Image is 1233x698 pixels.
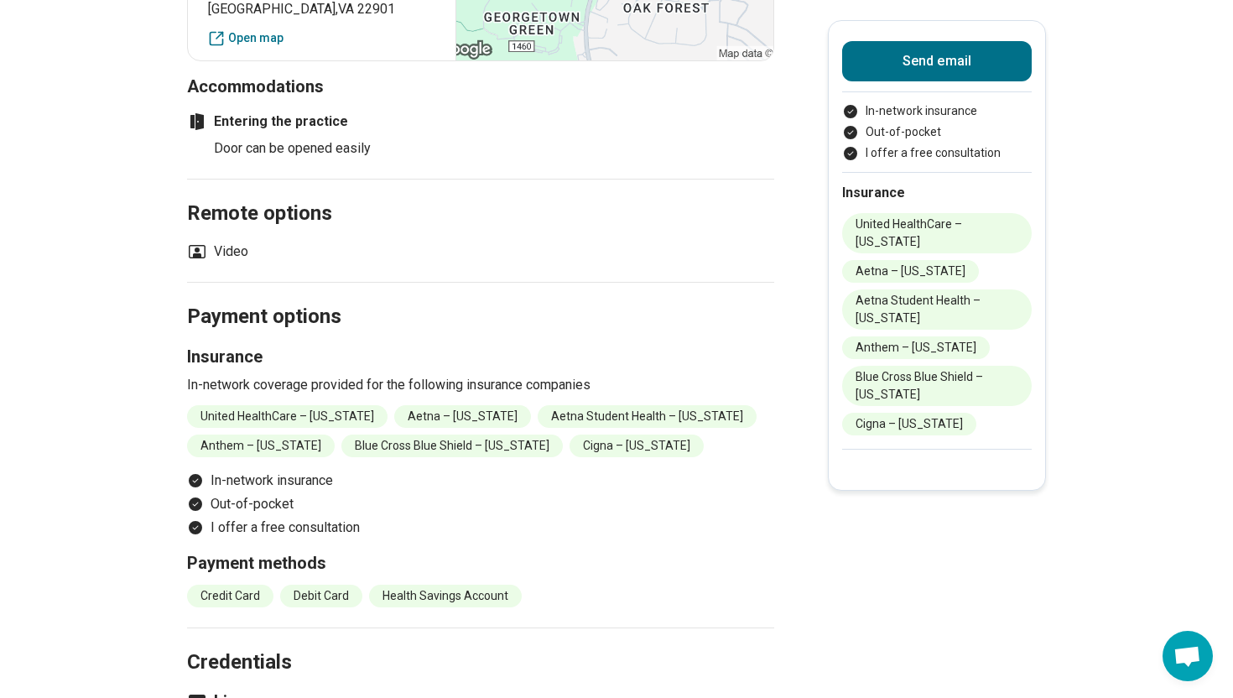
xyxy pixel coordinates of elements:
p: In-network coverage provided for the following insurance companies [187,375,774,395]
li: Debit Card [280,585,362,607]
h3: Insurance [187,345,774,368]
div: Open chat [1163,631,1213,681]
li: Aetna Student Health – [US_STATE] [842,289,1032,330]
li: Cigna – [US_STATE] [842,413,976,435]
li: Aetna – [US_STATE] [394,405,531,428]
li: Credit Card [187,585,273,607]
li: United HealthCare – [US_STATE] [842,213,1032,253]
ul: Payment options [842,102,1032,162]
li: I offer a free consultation [187,518,774,538]
h3: Accommodations [187,75,774,98]
li: I offer a free consultation [842,144,1032,162]
li: United HealthCare – [US_STATE] [187,405,388,428]
li: Cigna – [US_STATE] [570,435,704,457]
li: Aetna – [US_STATE] [842,260,979,283]
h2: Credentials [187,608,774,677]
li: Door can be opened easily [214,138,422,159]
li: Aetna Student Health – [US_STATE] [538,405,757,428]
ul: Payment options [187,471,774,538]
li: Blue Cross Blue Shield – [US_STATE] [842,366,1032,406]
li: Blue Cross Blue Shield – [US_STATE] [341,435,563,457]
a: Open map [208,29,435,47]
h4: Entering the practice [187,112,422,132]
li: Out-of-pocket [187,494,774,514]
li: Out-of-pocket [842,123,1032,141]
li: Health Savings Account [369,585,522,607]
h2: Insurance [842,183,1032,203]
li: Anthem – [US_STATE] [187,435,335,457]
li: In-network insurance [187,471,774,491]
li: In-network insurance [842,102,1032,120]
h3: Payment methods [187,551,774,575]
button: Send email [842,41,1032,81]
h2: Remote options [187,159,774,228]
h2: Payment options [187,263,774,331]
li: Anthem – [US_STATE] [842,336,990,359]
li: Video [187,242,248,262]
